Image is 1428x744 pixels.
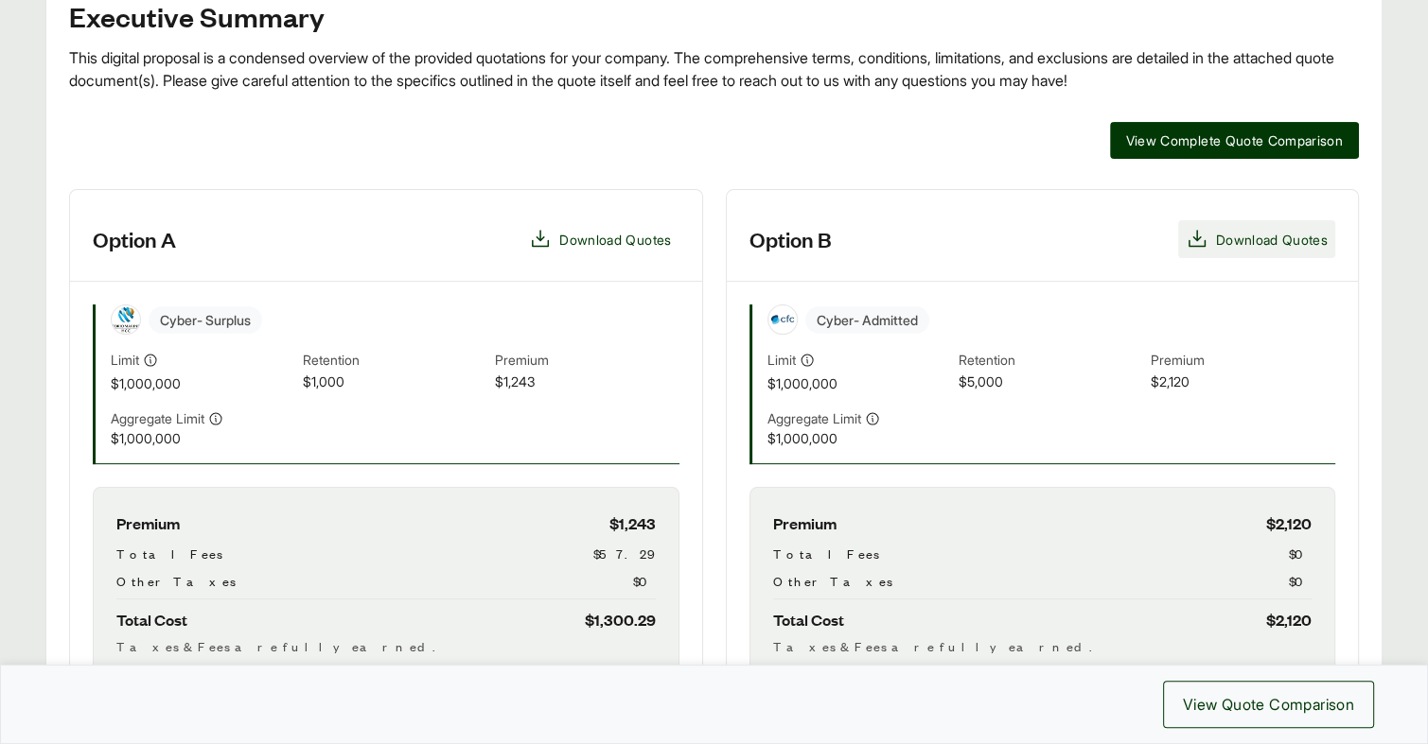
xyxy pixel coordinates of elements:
[805,306,929,334] span: Cyber - Admitted
[521,220,679,258] button: Download Quotes
[116,544,222,563] span: Total Fees
[93,225,176,253] h3: Option A
[593,544,656,563] span: $57.29
[773,510,837,536] span: Premium
[773,571,892,591] span: Other Taxes
[111,373,295,393] span: $1,000,000
[749,225,832,253] h3: Option B
[773,544,879,563] span: Total Fees
[768,305,797,334] img: CFC
[1126,130,1344,150] span: View Complete Quote Comparison
[1289,571,1312,591] span: $0
[633,571,656,591] span: $0
[773,636,1313,656] div: Taxes & Fees are fully earned.
[69,46,1359,92] div: This digital proposal is a condensed overview of the provided quotations for your company. The co...
[495,372,679,393] span: $1,243
[767,373,952,393] span: $1,000,000
[303,350,487,372] span: Retention
[1163,681,1374,728] button: View Quote Comparison
[1289,544,1312,563] span: $0
[69,1,1359,31] h2: Executive Summary
[1216,230,1328,250] span: Download Quotes
[1110,122,1360,159] button: View Complete Quote Comparison
[149,306,262,334] span: Cyber - Surplus
[1178,220,1335,258] button: Download Quotes
[1266,607,1312,632] span: $2,120
[116,510,180,536] span: Premium
[1151,372,1335,393] span: $2,120
[559,230,671,250] span: Download Quotes
[495,350,679,372] span: Premium
[767,428,952,448] span: $1,000,000
[959,350,1143,372] span: Retention
[609,510,656,536] span: $1,243
[1266,510,1312,536] span: $2,120
[111,350,139,370] span: Limit
[767,408,861,428] span: Aggregate Limit
[116,571,236,591] span: Other Taxes
[767,350,796,370] span: Limit
[116,636,656,656] div: Taxes & Fees are fully earned.
[112,305,140,334] img: Tokio Marine
[1183,693,1354,716] span: View Quote Comparison
[116,607,187,632] span: Total Cost
[111,408,204,428] span: Aggregate Limit
[111,428,295,448] span: $1,000,000
[959,372,1143,393] span: $5,000
[303,372,487,393] span: $1,000
[1151,350,1335,372] span: Premium
[585,607,656,632] span: $1,300.29
[773,607,844,632] span: Total Cost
